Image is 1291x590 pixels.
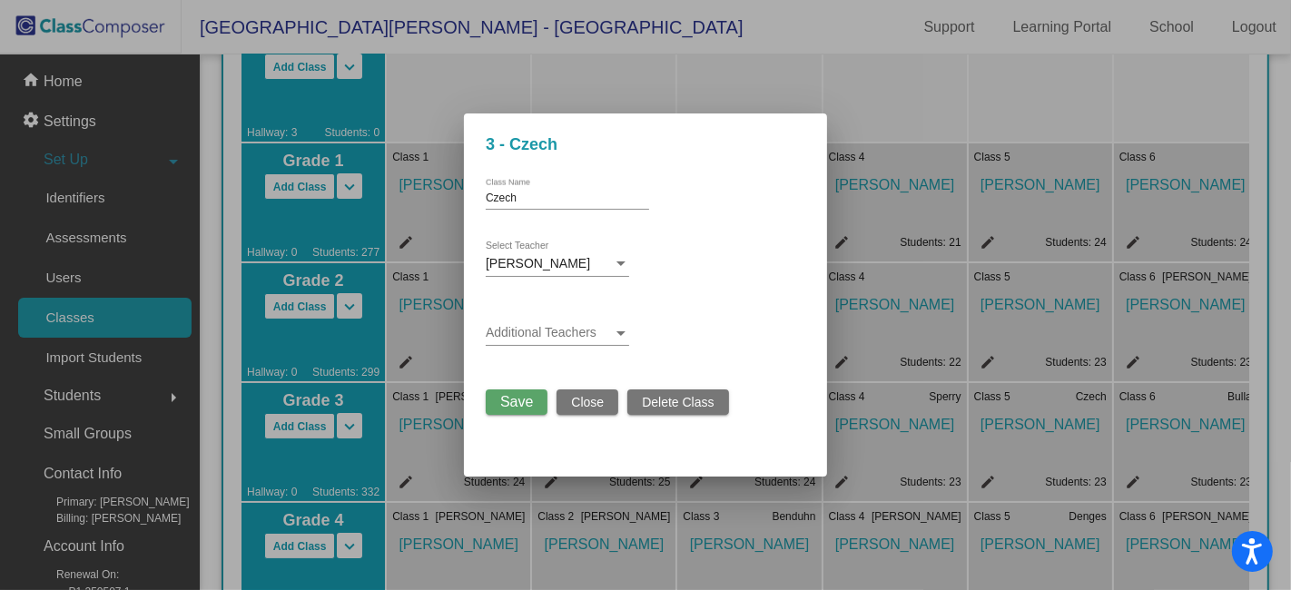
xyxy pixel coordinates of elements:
[557,389,618,415] button: Close
[627,389,728,415] button: Delete Class
[486,256,590,270] span: [PERSON_NAME]
[642,395,714,409] span: Delete Class
[486,135,805,155] h3: 3 - Czech
[571,395,604,409] span: Close
[500,394,533,409] span: Save
[486,389,547,415] button: Save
